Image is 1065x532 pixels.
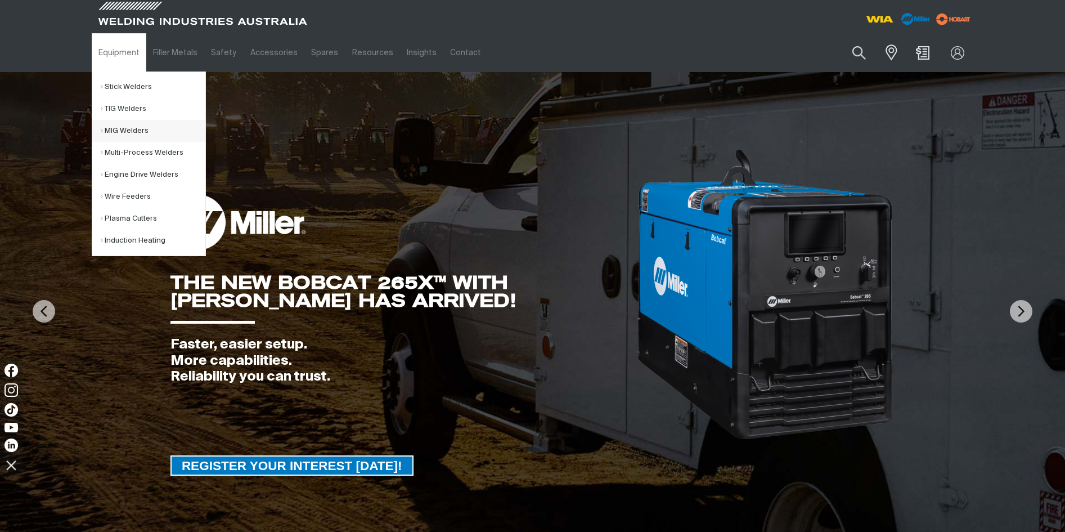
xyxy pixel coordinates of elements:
[826,39,878,66] input: Product name or item number...
[92,33,753,72] nav: Main
[400,33,443,72] a: Insights
[5,364,18,377] img: Facebook
[244,33,304,72] a: Accessories
[5,383,18,397] img: Instagram
[101,164,205,186] a: Engine Drive Welders
[101,186,205,208] a: Wire Feeders
[33,300,55,323] img: PrevArrow
[345,33,399,72] a: Resources
[5,403,18,417] img: TikTok
[933,11,974,28] img: miller
[170,337,636,385] div: Faster, easier setup. More capabilities. Reliability you can trust.
[101,98,205,120] a: TIG Welders
[170,274,636,310] div: THE NEW BOBCAT 265X™ WITH [PERSON_NAME] HAS ARRIVED!
[840,39,878,66] button: Search products
[101,230,205,252] a: Induction Heating
[101,142,205,164] a: Multi-Process Welders
[92,71,206,256] ul: Equipment Submenu
[443,33,488,72] a: Contact
[172,455,412,476] span: REGISTER YOUR INTEREST [DATE]!
[5,439,18,452] img: LinkedIn
[101,208,205,230] a: Plasma Cutters
[5,423,18,432] img: YouTube
[101,76,205,98] a: Stick Welders
[2,455,21,475] img: hide socials
[170,455,414,476] a: REGISTER YOUR INTEREST TODAY!
[204,33,243,72] a: Safety
[304,33,345,72] a: Spares
[1010,300,1032,323] img: NextArrow
[101,120,205,142] a: MIG Welders
[914,46,932,60] a: Shopping cart (0 product(s))
[92,33,146,72] a: Equipment
[146,33,204,72] a: Filler Metals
